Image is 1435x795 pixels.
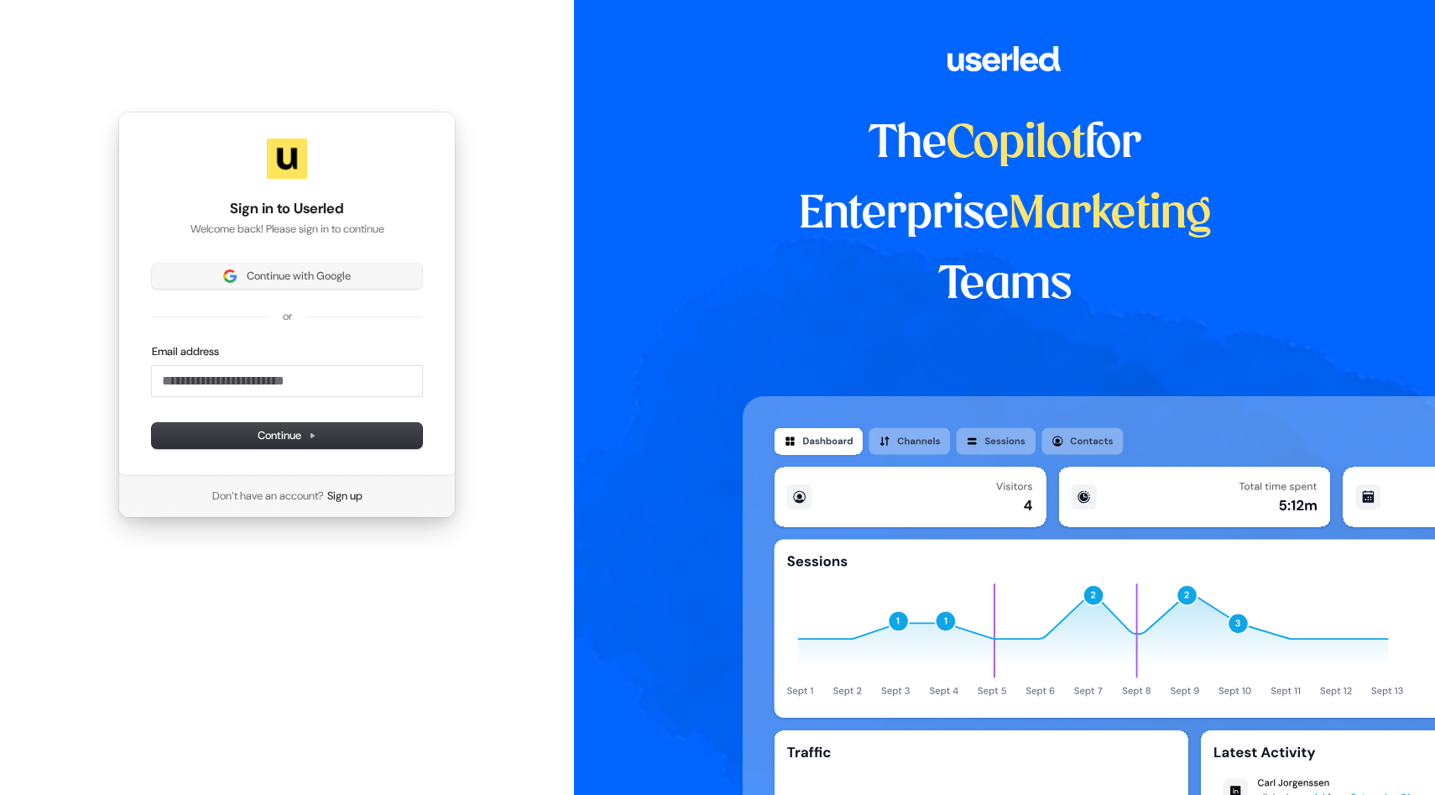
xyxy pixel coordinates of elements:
[212,489,324,504] span: Don’t have an account?
[258,428,316,443] span: Continue
[947,123,1085,166] span: Copilot
[1009,193,1212,237] span: Marketing
[223,269,237,283] img: Sign in with Google
[267,139,307,179] img: Userled
[152,344,219,359] label: Email address
[152,264,422,289] button: Sign in with GoogleContinue with Google
[327,489,363,504] a: Sign up
[283,309,292,324] p: or
[152,199,422,219] h1: Sign in to Userled
[152,423,422,448] button: Continue
[247,269,351,284] span: Continue with Google
[743,109,1267,321] h1: The for Enterprise Teams
[152,222,422,237] p: Welcome back! Please sign in to continue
